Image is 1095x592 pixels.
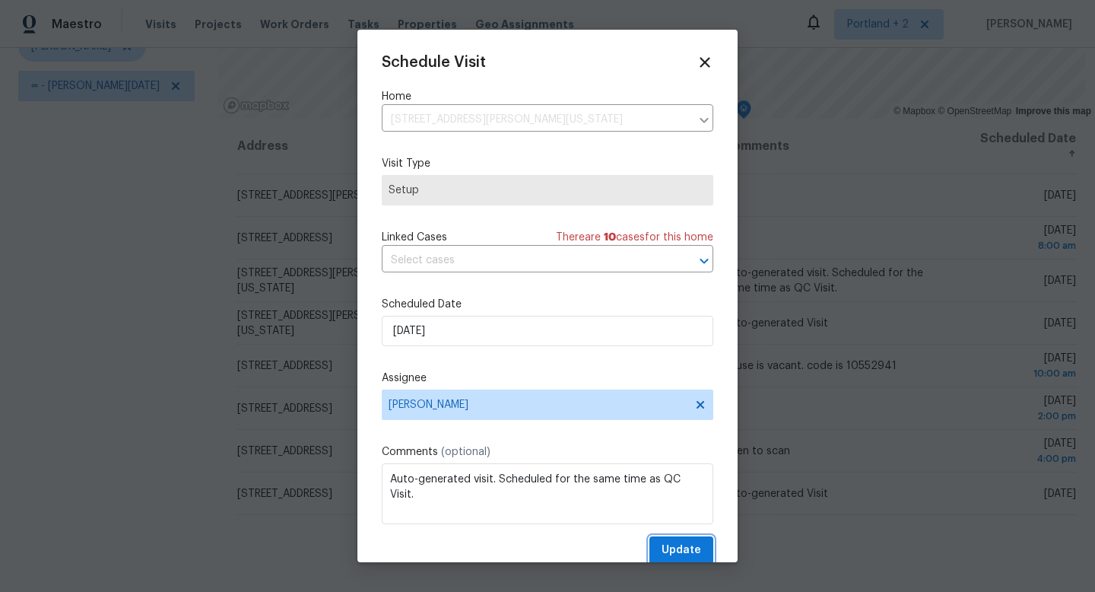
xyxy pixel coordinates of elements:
textarea: Auto-generated visit. Scheduled for the same time as QC Visit. [382,463,713,524]
span: There are case s for this home [556,230,713,245]
span: Update [662,541,701,560]
label: Comments [382,444,713,460]
label: Scheduled Date [382,297,713,312]
span: Close [697,54,713,71]
input: Select cases [382,249,671,272]
input: M/D/YYYY [382,316,713,346]
input: Enter in an address [382,108,690,132]
span: 10 [604,232,616,243]
span: Schedule Visit [382,55,486,70]
button: Update [649,536,713,565]
span: Setup [389,183,706,198]
span: [PERSON_NAME] [389,399,687,411]
label: Assignee [382,371,713,386]
label: Home [382,89,713,104]
label: Visit Type [382,156,713,171]
button: Open [693,250,715,272]
span: Linked Cases [382,230,447,245]
span: (optional) [441,447,490,457]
